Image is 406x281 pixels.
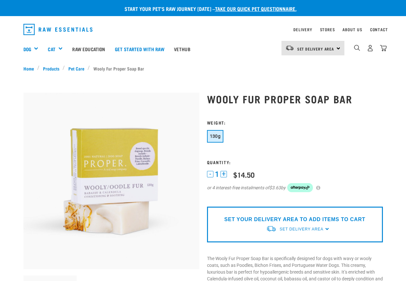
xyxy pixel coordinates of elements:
[233,171,255,179] div: $14.50
[342,28,362,31] a: About Us
[320,28,335,31] a: Stores
[293,28,312,31] a: Delivery
[287,183,313,192] img: Afterpay
[23,24,93,35] img: Raw Essentials Logo
[110,36,169,62] a: Get started with Raw
[23,65,383,72] nav: breadcrumbs
[370,28,388,31] a: Contact
[207,160,383,164] h3: Quantity:
[380,45,387,52] img: home-icon@2x.png
[210,134,221,139] span: 130g
[215,7,297,10] a: take our quick pet questionnaire.
[23,65,38,72] a: Home
[65,65,88,72] a: Pet Care
[207,130,224,143] button: 130g
[39,65,63,72] a: Products
[207,120,383,125] h3: Weight:
[220,171,227,177] button: +
[23,45,31,53] a: Dog
[207,93,383,105] h1: Wooly Fur Proper Soap Bar
[367,45,374,52] img: user.png
[285,45,294,51] img: van-moving.png
[280,227,323,231] span: Set Delivery Area
[215,171,219,178] span: 1
[67,36,110,62] a: Raw Education
[266,225,276,232] img: van-moving.png
[23,93,199,269] img: Oodle soap
[207,171,213,177] button: -
[297,48,334,50] span: Set Delivery Area
[169,36,195,62] a: Vethub
[207,183,383,192] div: or 4 interest-free instalments of by
[18,21,388,38] nav: dropdown navigation
[224,216,365,223] p: SET YOUR DELIVERY AREA TO ADD ITEMS TO CART
[269,184,281,191] span: $3.63
[354,45,360,51] img: home-icon-1@2x.png
[48,45,55,53] a: Cat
